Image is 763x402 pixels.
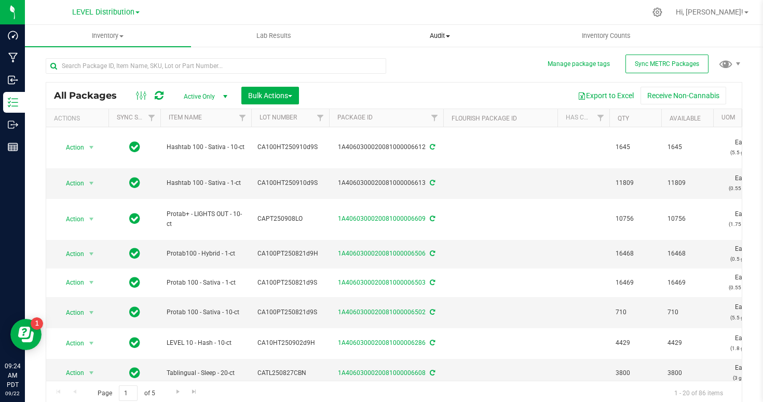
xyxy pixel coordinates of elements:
span: select [85,247,98,261]
span: Sync from Compliance System [428,179,435,186]
span: Action [57,176,85,191]
a: 1A4060300020081000006608 [338,369,426,377]
button: Receive Non-Cannabis [641,87,726,104]
span: Sync from Compliance System [428,250,435,257]
span: CA100HT250910d9S [257,142,323,152]
a: 1A4060300020081000006286 [338,339,426,346]
span: select [85,336,98,351]
a: Filter [143,109,160,127]
span: 710 [667,307,707,317]
span: 16469 [667,278,707,288]
span: Action [57,305,85,320]
a: Lot Number [260,114,297,121]
span: Action [57,247,85,261]
span: select [85,305,98,320]
span: select [85,275,98,290]
span: select [85,176,98,191]
input: Search Package ID, Item Name, SKU, Lot or Part Number... [46,58,386,74]
span: select [85,212,98,226]
span: All Packages [54,90,127,101]
a: Package ID [337,114,373,121]
a: Filter [592,109,609,127]
span: Action [57,336,85,351]
span: Sync METRC Packages [635,60,699,68]
inline-svg: Dashboard [8,30,18,41]
span: In Sync [129,305,140,319]
a: UOM [721,114,735,121]
p: 09/22 [5,390,20,397]
span: In Sync [129,176,140,190]
span: 1645 [616,142,655,152]
span: Sync from Compliance System [428,339,435,346]
a: Filter [312,109,329,127]
a: Item Name [169,114,202,121]
div: 1A4060300020081000006612 [328,142,445,152]
span: Audit [358,31,523,41]
span: Sync from Compliance System [428,309,435,316]
input: 1 [119,385,138,401]
a: Lab Results [191,25,357,47]
a: Audit [357,25,523,47]
span: CA100PT250821d9H [257,249,323,259]
span: CA100PT250821d9S [257,307,323,317]
span: Action [57,140,85,155]
div: Manage settings [651,7,664,17]
span: Sync from Compliance System [428,215,435,222]
span: 1 - 20 of 86 items [666,385,731,401]
th: Has COA [557,109,609,127]
span: In Sync [129,246,140,261]
span: CA100PT250821d9S [257,278,323,288]
div: Actions [54,115,104,122]
a: Filter [426,109,443,127]
span: 16468 [667,249,707,259]
span: Protab+ - LIGHTS OUT - 10-ct [167,209,245,229]
span: Protab100 - Hybrid - 1-ct [167,249,245,259]
span: select [85,366,98,380]
a: Go to the next page [170,385,185,399]
span: Inventory [25,31,191,41]
span: CATL250827CBN [257,368,323,378]
span: 3800 [616,368,655,378]
span: 11809 [616,178,655,188]
span: Action [57,275,85,290]
a: Inventory [25,25,191,47]
span: Sync from Compliance System [428,143,435,151]
span: CA100HT250910d9S [257,178,323,188]
a: Available [670,115,701,122]
span: Hashtab 100 - Sativa - 1-ct [167,178,245,188]
span: Hashtab 100 - Sativa - 10-ct [167,142,245,152]
a: Qty [618,115,629,122]
span: LEVEL Distribution [72,8,134,17]
span: 710 [616,307,655,317]
span: LEVEL 10 - Hash - 10-ct [167,338,245,348]
span: In Sync [129,336,140,350]
span: In Sync [129,211,140,226]
span: Protab 100 - Sativa - 1-ct [167,278,245,288]
a: Filter [234,109,251,127]
span: Bulk Actions [248,91,292,100]
button: Manage package tags [548,60,610,69]
span: In Sync [129,366,140,380]
p: 09:24 AM PDT [5,361,20,390]
button: Export to Excel [571,87,641,104]
inline-svg: Manufacturing [8,52,18,63]
button: Sync METRC Packages [625,55,709,73]
div: 1A4060300020081000006613 [328,178,445,188]
span: select [85,140,98,155]
span: 16468 [616,249,655,259]
span: CAPT250908LO [257,214,323,224]
span: 4429 [667,338,707,348]
span: 3800 [667,368,707,378]
span: CA10HT250902d9H [257,338,323,348]
iframe: Resource center unread badge [31,317,43,330]
span: 10756 [667,214,707,224]
iframe: Resource center [10,319,42,350]
span: 4429 [616,338,655,348]
button: Bulk Actions [241,87,299,104]
a: 1A4060300020081000006506 [338,250,426,257]
span: Sync from Compliance System [428,279,435,286]
a: Inventory Counts [523,25,689,47]
span: Action [57,212,85,226]
a: 1A4060300020081000006609 [338,215,426,222]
